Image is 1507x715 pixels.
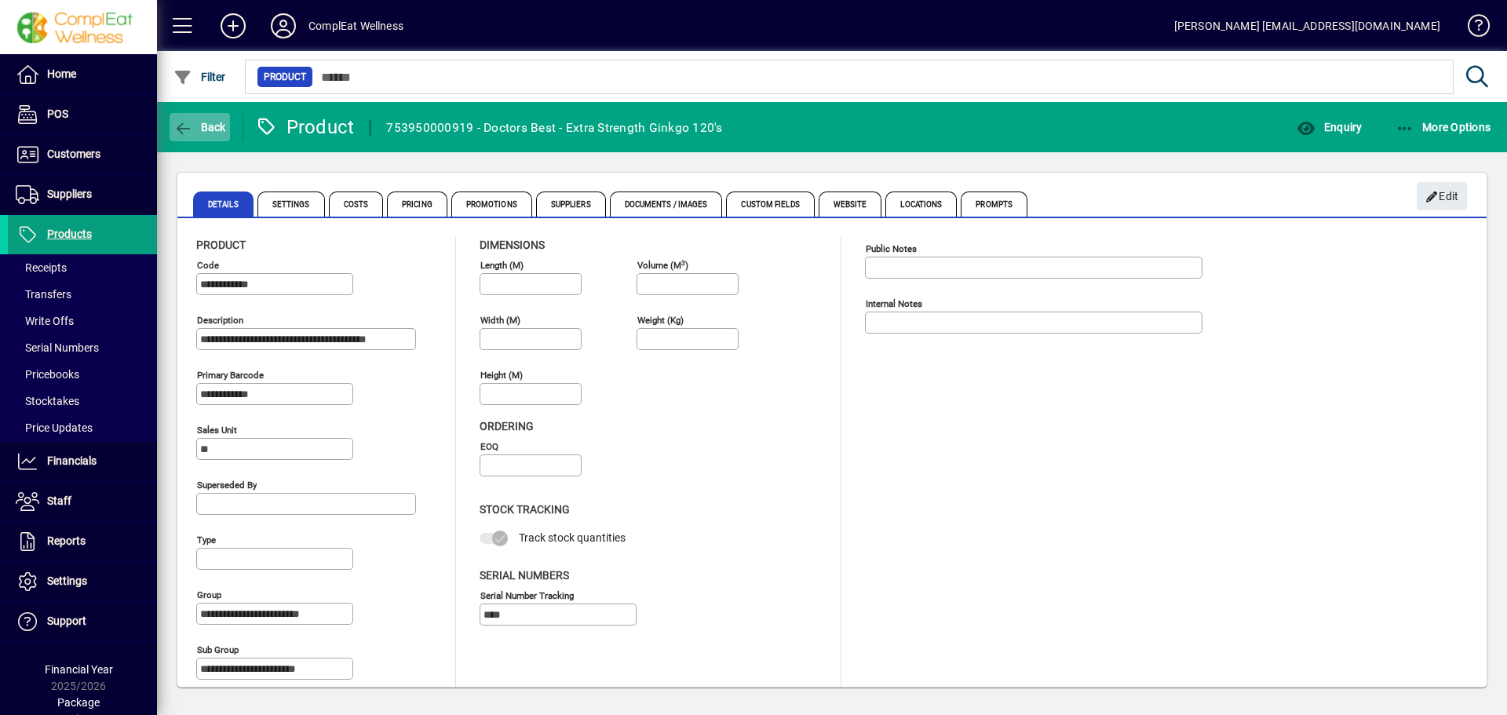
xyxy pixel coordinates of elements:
mat-label: Superseded by [197,480,257,491]
a: Serial Numbers [8,334,157,361]
mat-label: Volume (m ) [637,260,688,271]
span: Home [47,67,76,80]
span: Receipts [16,261,67,274]
span: Enquiry [1297,121,1362,133]
span: Product [196,239,246,251]
button: Edit [1417,182,1467,210]
span: Custom Fields [726,192,814,217]
a: Write Offs [8,308,157,334]
span: Price Updates [16,421,93,434]
a: Reports [8,522,157,561]
a: Transfers [8,281,157,308]
button: Add [208,12,258,40]
span: POS [47,108,68,120]
a: Receipts [8,254,157,281]
button: Filter [170,63,230,91]
button: Enquiry [1293,113,1366,141]
span: Stock Tracking [480,503,570,516]
span: Write Offs [16,315,74,327]
span: Locations [885,192,957,217]
a: Staff [8,482,157,521]
span: Website [819,192,882,217]
a: Suppliers [8,175,157,214]
mat-label: Serial Number tracking [480,589,574,600]
div: Product [255,115,355,140]
mat-label: Internal Notes [866,298,922,309]
span: Financial Year [45,663,113,676]
span: Pricebooks [16,368,79,381]
span: Suppliers [536,192,606,217]
span: Financials [47,454,97,467]
a: Customers [8,135,157,174]
span: Products [47,228,92,240]
span: Prompts [961,192,1027,217]
mat-label: Height (m) [480,370,523,381]
a: Stocktakes [8,388,157,414]
span: Settings [47,575,87,587]
span: Filter [173,71,226,83]
a: Price Updates [8,414,157,441]
span: Edit [1425,184,1459,210]
span: Documents / Images [610,192,723,217]
mat-label: Width (m) [480,315,520,326]
a: Support [8,602,157,641]
sup: 3 [681,258,685,266]
span: Back [173,121,226,133]
mat-label: Length (m) [480,260,524,271]
mat-label: Type [197,534,216,545]
span: Dimensions [480,239,545,251]
span: Settings [257,192,325,217]
span: Support [47,615,86,627]
mat-label: Sub group [197,644,239,655]
span: Suppliers [47,188,92,200]
a: Financials [8,442,157,481]
a: Pricebooks [8,361,157,388]
span: Transfers [16,288,71,301]
span: Details [193,192,254,217]
a: POS [8,95,157,134]
a: Settings [8,562,157,601]
button: Profile [258,12,308,40]
span: Product [264,69,306,85]
span: Ordering [480,420,534,432]
span: Pricing [387,192,447,217]
span: Serial Numbers [16,341,99,354]
mat-label: Group [197,589,221,600]
mat-label: Weight (Kg) [637,315,684,326]
mat-label: Sales unit [197,425,237,436]
span: Serial Numbers [480,569,569,582]
div: [PERSON_NAME] [EMAIL_ADDRESS][DOMAIN_NAME] [1174,13,1440,38]
mat-label: Primary barcode [197,370,264,381]
a: Knowledge Base [1456,3,1487,54]
app-page-header-button: Back [157,113,243,141]
button: More Options [1392,113,1495,141]
button: Back [170,113,230,141]
a: Home [8,55,157,94]
span: Staff [47,494,71,507]
span: Customers [47,148,100,160]
span: Track stock quantities [519,531,626,544]
span: Costs [329,192,384,217]
mat-label: Public Notes [866,243,917,254]
span: Stocktakes [16,395,79,407]
span: Promotions [451,192,532,217]
span: Package [57,696,100,709]
mat-label: Description [197,315,243,326]
span: Reports [47,534,86,547]
div: ComplEat Wellness [308,13,403,38]
div: 753950000919 - Doctors Best - Extra Strength Ginkgo 120's [386,115,722,140]
mat-label: Code [197,260,219,271]
mat-label: EOQ [480,441,498,452]
span: More Options [1396,121,1491,133]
